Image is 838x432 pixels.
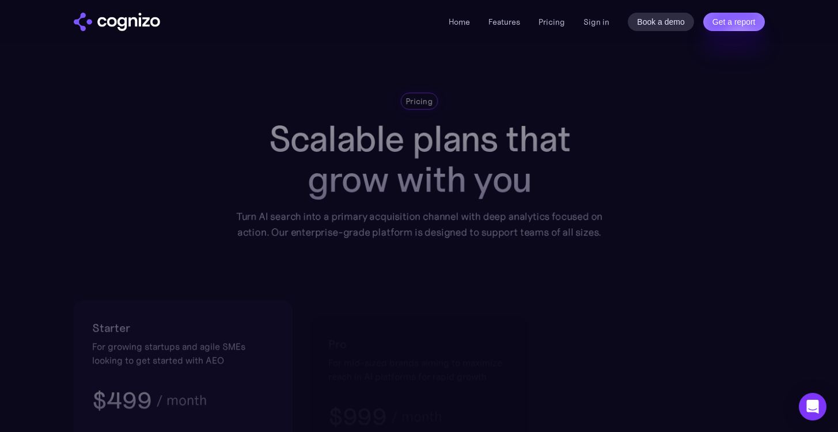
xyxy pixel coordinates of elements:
a: Sign in [583,15,609,29]
div: / month [390,410,441,423]
a: Features [488,17,520,27]
div: / month [156,393,206,407]
div: Open Intercom Messenger [799,393,826,420]
a: Pricing [539,17,565,27]
img: cognizo logo [74,13,160,31]
div: Pricing [405,95,433,107]
div: For growing startups and agile SMEs looking to get started with AEO [92,339,274,367]
a: Home [449,17,470,27]
h2: Starter [92,319,274,337]
div: For mid-sized brands aiming to maximize reach in AI platforms for rapid growth [328,355,510,383]
a: Book a demo [628,13,694,31]
a: home [74,13,160,31]
a: Get a report [703,13,765,31]
h3: $999 [328,402,386,431]
h1: Scalable plans that grow with you [227,118,611,200]
h3: $499 [92,385,151,415]
div: Turn AI search into a primary acquisition channel with deep analytics focused on action. Our ente... [227,209,611,240]
h2: Pro [328,335,510,353]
